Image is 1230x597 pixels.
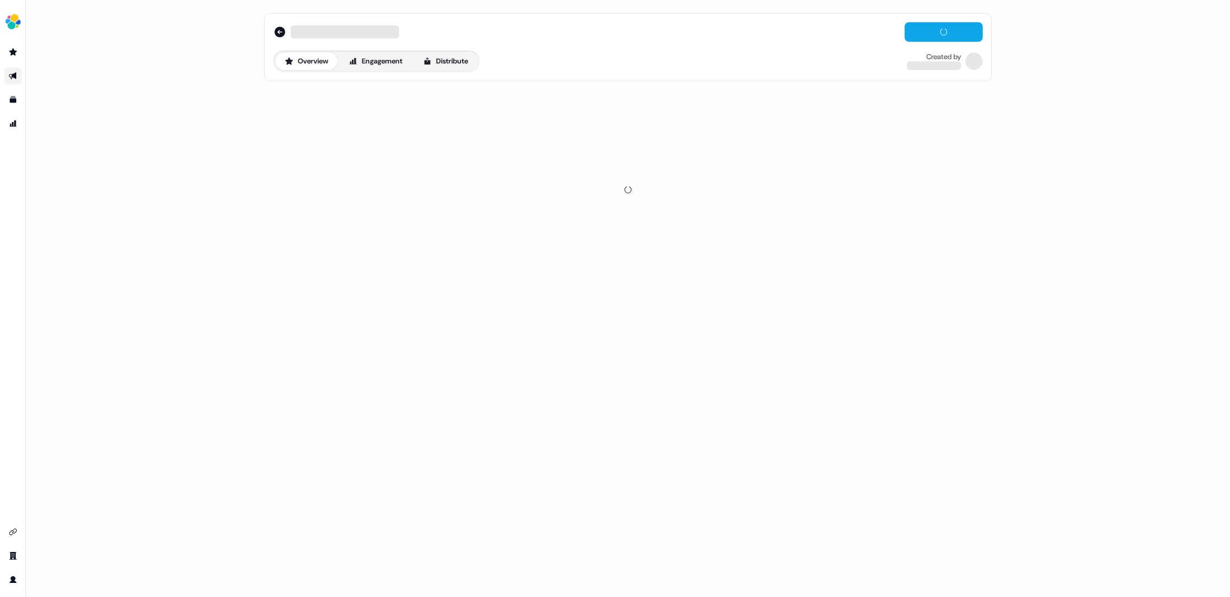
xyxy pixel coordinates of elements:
[4,67,22,85] a: Go to outbound experience
[4,115,22,132] a: Go to attribution
[4,43,22,61] a: Go to prospects
[276,53,337,70] button: Overview
[4,523,22,541] a: Go to integrations
[926,53,961,61] div: Created by
[4,91,22,108] a: Go to templates
[414,53,477,70] button: Distribute
[4,547,22,564] a: Go to team
[4,571,22,588] a: Go to profile
[339,53,412,70] button: Engagement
